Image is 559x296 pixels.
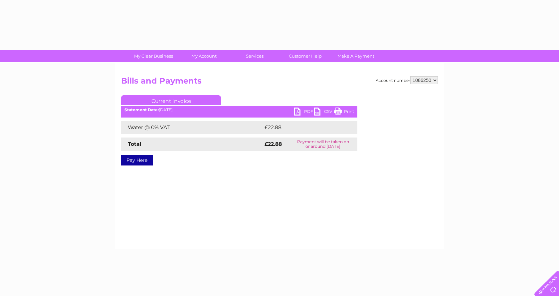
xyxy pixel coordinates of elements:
div: Account number [376,76,438,84]
a: Services [227,50,282,62]
td: £22.88 [263,121,344,134]
a: Pay Here [121,155,153,165]
a: PDF [294,108,314,117]
h2: Bills and Payments [121,76,438,89]
b: Statement Date: [124,107,159,112]
strong: £22.88 [265,141,282,147]
a: My Account [177,50,232,62]
a: CSV [314,108,334,117]
a: My Clear Business [126,50,181,62]
td: Payment will be taken on or around [DATE] [288,138,357,151]
a: Print [334,108,354,117]
a: Current Invoice [121,95,221,105]
td: Water @ 0% VAT [121,121,263,134]
div: [DATE] [121,108,357,112]
a: Make A Payment [328,50,383,62]
strong: Total [128,141,141,147]
a: Customer Help [278,50,333,62]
